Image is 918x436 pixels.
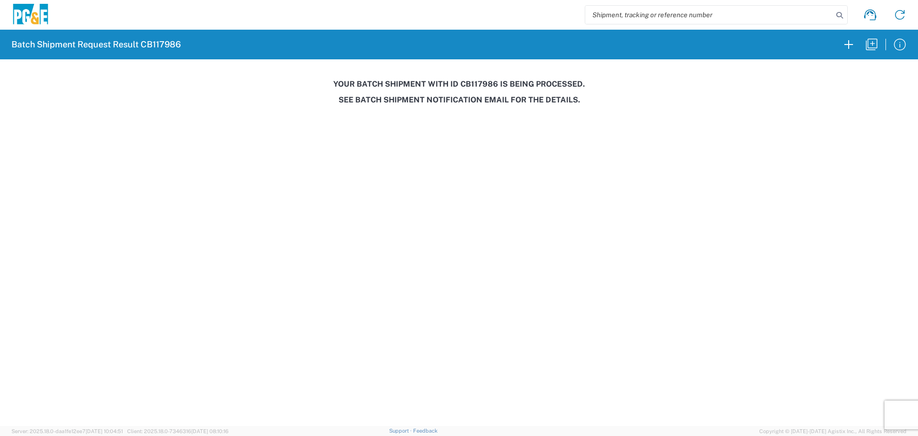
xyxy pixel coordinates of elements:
span: [DATE] 10:04:51 [86,428,123,434]
img: pge [11,4,50,26]
a: Support [389,428,413,434]
span: Copyright © [DATE]-[DATE] Agistix Inc., All Rights Reserved [759,427,907,436]
h2: Batch Shipment Request Result CB117986 [11,39,181,50]
input: Shipment, tracking or reference number [585,6,833,24]
span: Server: 2025.18.0-daa1fe12ee7 [11,428,123,434]
span: Client: 2025.18.0-7346316 [127,428,229,434]
a: Feedback [413,428,437,434]
h3: See Batch Shipment Notification email for the details. [7,95,911,104]
h3: Your batch shipment with id CB117986 is being processed. [7,79,911,89]
span: [DATE] 08:10:16 [191,428,229,434]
